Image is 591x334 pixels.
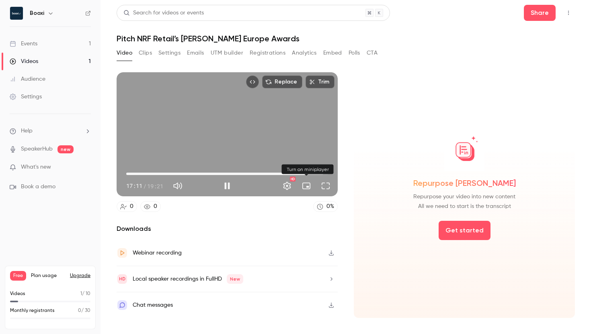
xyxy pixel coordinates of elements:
[31,273,65,279] span: Plan usage
[117,47,132,59] button: Video
[279,178,295,194] button: Settings
[292,47,317,59] button: Analytics
[413,177,516,189] span: Repurpose [PERSON_NAME]
[306,75,334,88] button: Trim
[326,202,334,211] div: 0 %
[139,47,152,59] button: Clips
[117,224,338,234] h2: Downloads
[30,9,44,17] h6: Booxi
[133,274,243,284] div: Local speaker recordings in FullHD
[154,202,157,211] div: 0
[10,307,55,314] p: Monthly registrants
[290,177,295,181] div: HD
[10,271,26,281] span: Free
[21,127,33,135] span: Help
[140,201,161,212] a: 0
[78,308,81,313] span: 0
[413,192,515,211] span: Repurpose your video into new content All we need to start is the transcript
[227,274,243,284] span: New
[170,178,186,194] button: Mute
[313,201,338,212] a: 0%
[246,75,259,88] button: Embed video
[80,291,82,296] span: 1
[282,165,334,174] div: Turn on miniplayer
[10,127,91,135] li: help-dropdown-opener
[147,182,163,190] span: 19:21
[323,47,342,59] button: Embed
[211,47,243,59] button: UTM builder
[349,47,360,59] button: Polls
[187,47,204,59] button: Emails
[133,300,173,310] div: Chat messages
[10,40,37,48] div: Events
[10,75,45,83] div: Audience
[439,221,490,240] button: Get started
[126,182,163,190] div: 17:11
[10,7,23,20] img: Booxi
[298,178,314,194] button: Turn on miniplayer
[70,273,90,279] button: Upgrade
[562,6,575,19] button: Top Bar Actions
[143,182,146,190] span: /
[21,145,53,153] a: SpeakerHub
[57,145,74,153] span: new
[117,201,137,212] a: 0
[21,183,55,191] span: Book a demo
[126,182,142,190] span: 17:11
[117,34,575,43] h1: Pitch NRF Retail’s [PERSON_NAME] Europe Awards
[10,290,25,297] p: Videos
[123,9,204,17] div: Search for videos or events
[130,202,133,211] div: 0
[21,163,51,171] span: What's new
[78,307,90,314] p: / 30
[158,47,181,59] button: Settings
[80,290,90,297] p: / 10
[250,47,285,59] button: Registrations
[10,57,38,65] div: Videos
[133,248,182,258] div: Webinar recording
[10,93,42,101] div: Settings
[219,178,235,194] button: Pause
[367,47,378,59] button: CTA
[524,5,556,21] button: Share
[318,178,334,194] button: Full screen
[262,75,302,88] button: Replace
